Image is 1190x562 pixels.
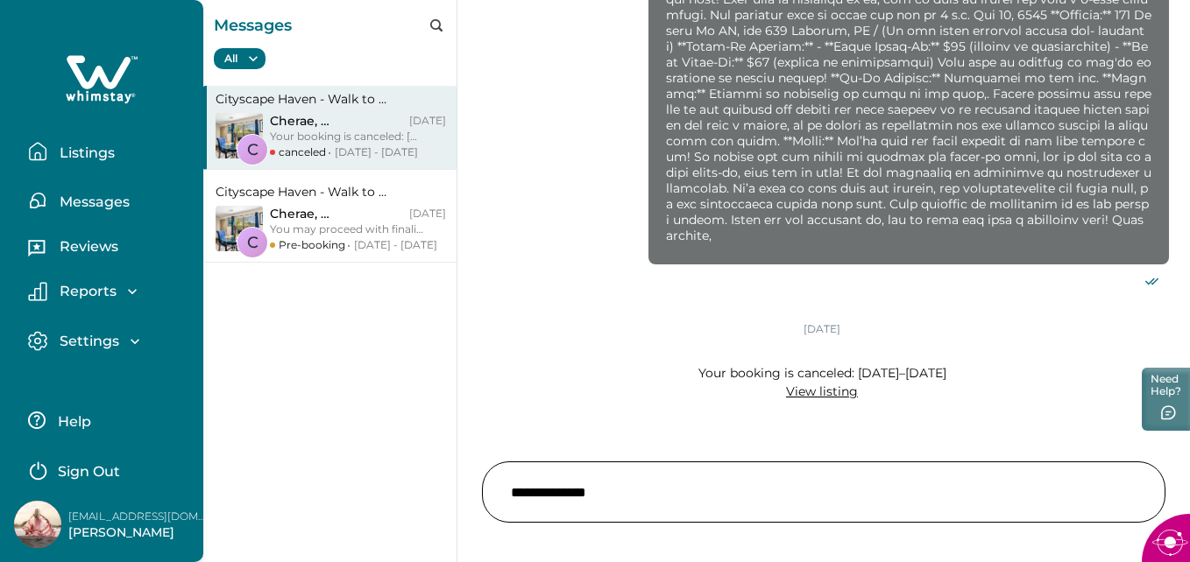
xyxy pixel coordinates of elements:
button: All [214,48,266,69]
span: [DATE] - [DATE] [335,145,418,158]
button: Help [28,403,183,438]
p: Cherae , [PERSON_NAME] [270,113,372,129]
button: search-icon [430,19,443,32]
p: Cityscape Haven - Walk to [GEOGRAPHIC_DATA], City Views [216,184,446,200]
button: Settings [28,331,189,351]
p: Reviews [54,238,118,256]
p: Cityscape Haven - Walk to [GEOGRAPHIC_DATA], City Views [216,91,446,107]
a: View listing [786,383,858,399]
p: You may proceed with finalizing your booking. [270,221,423,237]
div: C [237,134,268,165]
p: Your booking is canceled: [DATE]–[DATE] [698,365,946,381]
div: Pre-booking [279,237,437,253]
button: Cityscape Haven - Walk to [GEOGRAPHIC_DATA], City Viewsproperty-coverCCherae, [PERSON_NAME][DATE]... [203,179,457,263]
p: [EMAIL_ADDRESS][DOMAIN_NAME] [68,508,209,525]
div: canceled [279,144,418,160]
button: Reports [28,282,189,301]
button: Cityscape Haven - Walk to [GEOGRAPHIC_DATA], City Viewsproperty-coverCCherae, [PERSON_NAME][DATE]... [203,86,457,170]
img: property-cover [216,206,263,251]
p: Reports [54,283,117,300]
p: Cherae , [PERSON_NAME] [270,206,372,221]
p: Sign Out [58,463,120,481]
button: deliver icon [1134,264,1169,299]
p: Listings [54,144,115,162]
span: [DATE] - [DATE] [354,238,437,251]
button: Messages [28,183,189,218]
button: Reviews [28,232,189,267]
p: Messages [214,12,292,39]
div: C [237,227,268,258]
p: Help [53,413,91,431]
p: [DATE] [475,320,1169,338]
button: Sign Out [28,452,183,487]
img: property-cover [216,113,263,158]
p: [DATE] [409,113,446,129]
p: [DATE] [409,206,446,221]
p: Settings [54,333,119,350]
img: Whimstay Host [14,501,61,548]
p: [PERSON_NAME] [68,524,209,542]
button: Listings [28,134,189,169]
p: Messages [54,193,130,211]
p: Your booking is canceled: [DATE]–[DATE] [270,129,423,144]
